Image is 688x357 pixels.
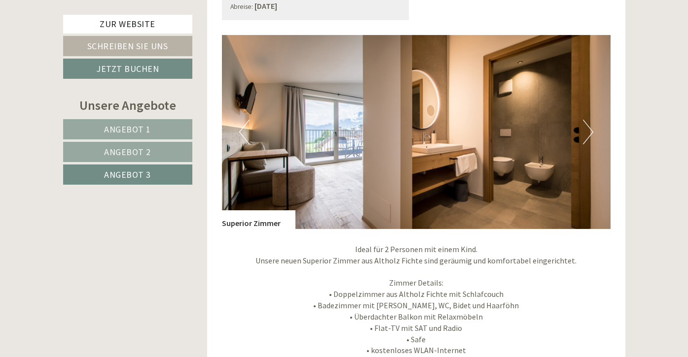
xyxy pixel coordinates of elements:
[222,210,295,229] div: Superior Zimmer
[222,35,611,229] img: image
[104,146,151,158] span: Angebot 2
[239,120,250,144] button: Previous
[104,124,151,135] span: Angebot 1
[15,48,152,55] small: 23:07
[173,7,216,24] div: Montag
[104,169,151,180] span: Angebot 3
[63,96,192,114] div: Unsere Angebote
[7,27,157,57] div: Guten Tag, wie können wir Ihnen helfen?
[63,15,192,33] a: Zur Website
[254,1,277,11] b: [DATE]
[63,59,192,79] a: Jetzt buchen
[325,257,389,277] button: Senden
[15,29,152,36] div: Inso Sonnenheim
[63,36,192,56] a: Schreiben Sie uns
[583,120,593,144] button: Next
[230,2,253,11] small: Abreise:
